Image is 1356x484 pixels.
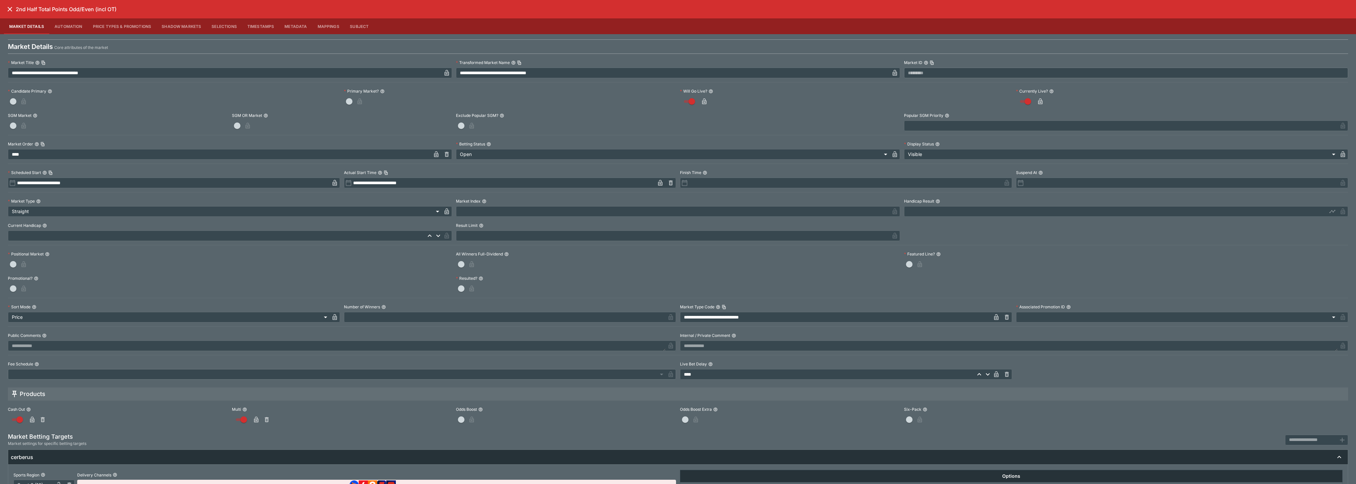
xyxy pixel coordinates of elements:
button: Market Details [4,18,49,34]
button: Market OrderCopy To Clipboard [34,142,39,146]
button: Copy To Clipboard [41,60,46,65]
p: Market Order [8,141,33,147]
h4: Market Details [8,42,53,51]
p: Market Type Code [680,304,714,310]
button: Current Handicap [42,223,47,228]
button: Multi [242,407,247,412]
p: Market Index [456,198,481,204]
button: Betting Status [486,142,491,146]
button: Copy To Clipboard [722,305,726,309]
button: All Winners Full-Dividend [504,252,509,256]
button: Six-Pack [923,407,927,412]
button: Finish Time [703,170,707,175]
div: Price [8,312,329,322]
button: Suspend At [1038,170,1043,175]
button: Display Status [935,142,940,146]
p: Sort Mode [8,304,31,310]
p: Actual Start Time [344,170,376,175]
button: Price Types & Promotions [88,18,157,34]
button: Market Type CodeCopy To Clipboard [716,305,720,309]
p: Suspend At [1016,170,1037,175]
button: Odds Boost Extra [713,407,718,412]
button: Featured Line? [936,252,941,256]
span: Market settings for specific betting targets [8,440,86,447]
button: Public Comments [42,333,47,338]
button: Market Index [482,199,486,204]
button: Handicap Result [936,199,940,204]
th: Options [680,470,1343,482]
button: Transformed Market NameCopy To Clipboard [511,60,516,65]
button: Delivery Channels [113,473,117,477]
p: Live Bet Delay [680,361,707,367]
button: Timestamps [242,18,280,34]
p: Sports Region [13,472,39,478]
p: Scheduled Start [8,170,41,175]
button: Sports Region [41,473,45,477]
button: Selections [206,18,242,34]
button: Candidate Primary [48,89,52,94]
button: Positional Market [45,252,50,256]
button: Actual Start TimeCopy To Clipboard [378,170,382,175]
button: Number of Winners [381,305,386,309]
button: Fee Schedule [34,362,39,366]
div: Open [456,149,890,160]
button: Odds Boost [478,407,483,412]
p: Number of Winners [344,304,380,310]
button: Associated Promotion ID [1066,305,1071,309]
p: Cash Out [8,407,25,412]
button: Market IDCopy To Clipboard [924,60,928,65]
p: Featured Line? [904,251,935,257]
p: Betting Status [456,141,485,147]
button: Live Bet Delay [708,362,713,366]
button: Primary Market? [380,89,385,94]
button: Subject [345,18,374,34]
p: Odds Boost Extra [680,407,712,412]
div: Straight [8,206,441,217]
button: Metadata [279,18,312,34]
p: Market Type [8,198,35,204]
p: Six-Pack [904,407,921,412]
button: Sort Mode [32,305,36,309]
button: close [4,3,16,15]
p: Current Handicap [8,223,41,228]
p: SGM OR Market [232,113,262,118]
p: Associated Promotion ID [1016,304,1065,310]
h6: 2nd Half Total Points Odd/Even (incl OT) [16,6,117,13]
button: Cash Out [26,407,31,412]
button: Copy To Clipboard [40,142,45,146]
p: Multi [232,407,241,412]
p: Display Status [904,141,934,147]
button: Shadow Markets [156,18,206,34]
p: Handicap Result [904,198,934,204]
button: Copy To Clipboard [930,60,934,65]
p: Promotional? [8,275,33,281]
button: SGM Market [33,113,37,118]
p: Transformed Market Name [456,60,510,65]
button: Copy To Clipboard [517,60,522,65]
p: Odds Boost [456,407,477,412]
button: Will Go Live? [709,89,713,94]
button: Resulted? [479,276,483,281]
p: Public Comments [8,333,41,338]
button: SGM OR Market [263,113,268,118]
h6: cerberus [11,454,33,461]
p: Internal / Private Comment [680,333,730,338]
p: Resulted? [456,275,477,281]
button: Mappings [312,18,345,34]
button: Exclude Popular SGM? [500,113,504,118]
p: Currently Live? [1016,88,1048,94]
button: Result Limit [479,223,484,228]
p: Market Title [8,60,34,65]
button: Copy To Clipboard [48,170,53,175]
p: Fee Schedule [8,361,33,367]
div: Visible [904,149,1338,160]
button: Currently Live? [1049,89,1054,94]
p: Delivery Channels [77,472,111,478]
p: Popular SGM Priority [904,113,943,118]
p: All Winners Full-Dividend [456,251,503,257]
button: Automation [49,18,88,34]
h5: Products [20,390,45,398]
p: Market ID [904,60,922,65]
button: Market Type [36,199,41,204]
p: Core attributes of the market [54,44,108,51]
